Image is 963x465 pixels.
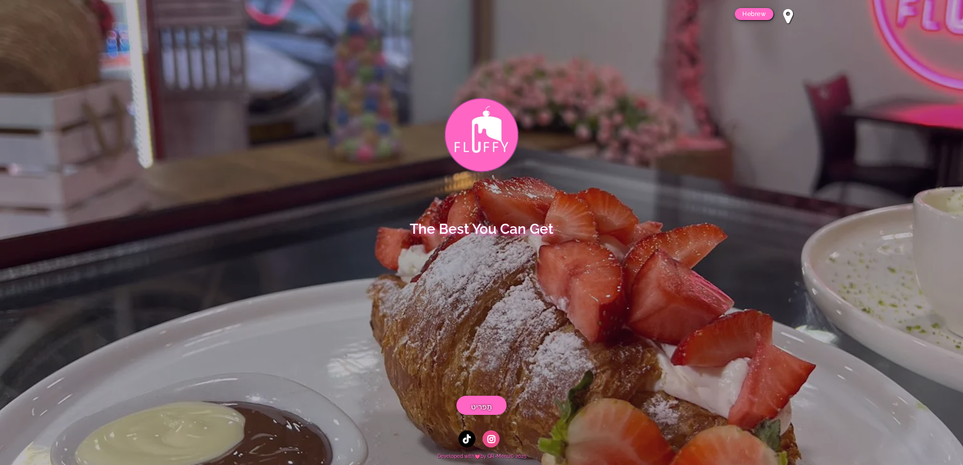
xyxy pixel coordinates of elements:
[456,396,507,415] a: תַפרִיט
[160,449,802,462] a: 2025 ©Developed withby QR-Menu
[735,8,773,20] a: Hebrew
[437,453,480,459] span: Developed with
[471,401,493,413] span: תַפרִיט
[510,453,526,459] span: 2025 ©
[480,453,510,459] span: by QR-Menu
